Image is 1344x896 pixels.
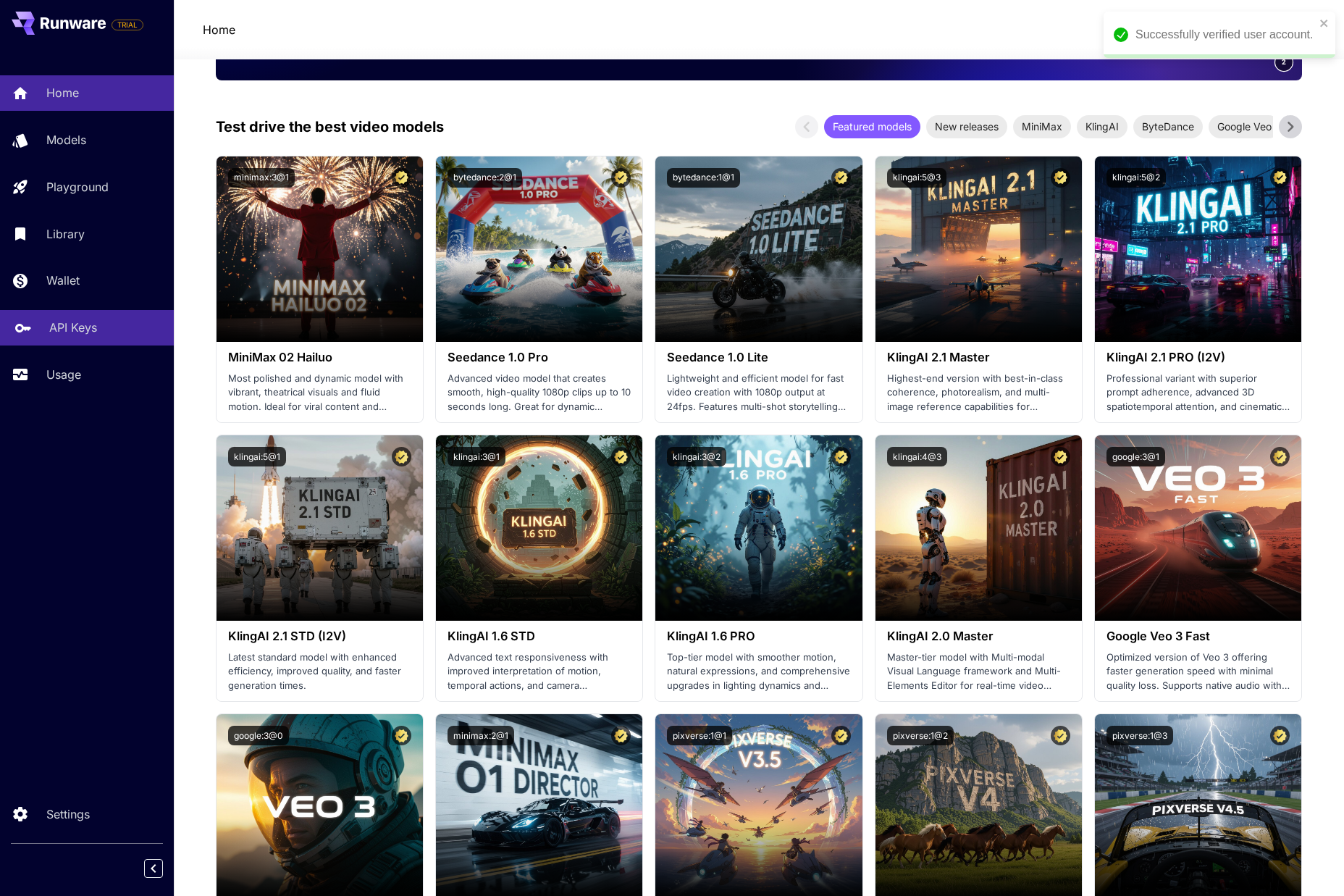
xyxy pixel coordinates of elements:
img: alt [655,435,862,621]
p: Advanced video model that creates smooth, high-quality 1080p clips up to 10 seconds long. Great f... [448,372,631,414]
p: Most polished and dynamic model with vibrant, theatrical visuals and fluid motion. Ideal for vira... [228,372,411,414]
button: klingai:4@3 [887,447,947,466]
button: Certified Model – Vetted for best performance and includes a commercial license. [392,726,411,745]
button: bytedance:2@1 [448,168,522,188]
button: Certified Model – Vetted for best performance and includes a commercial license. [611,726,631,745]
button: Certified Model – Vetted for best performance and includes a commercial license. [392,447,411,466]
div: KlingAI [1077,115,1127,138]
div: MiniMax [1013,115,1071,138]
p: Master-tier model with Multi-modal Visual Language framework and Multi-Elements Editor for real-t... [887,650,1070,693]
span: ByteDance [1133,119,1203,134]
h3: Seedance 1.0 Pro [448,351,631,364]
p: Library [46,225,85,243]
button: Certified Model – Vetted for best performance and includes a commercial license. [831,168,851,188]
button: pixverse:1@2 [887,726,954,745]
div: Successfully verified user account. [1135,26,1315,43]
button: klingai:3@2 [667,447,726,466]
p: Settings [46,805,90,823]
img: alt [217,156,423,342]
img: alt [436,435,642,621]
button: minimax:2@1 [448,726,514,745]
button: klingai:5@3 [887,168,946,188]
button: Certified Model – Vetted for best performance and includes a commercial license. [831,447,851,466]
span: 2 [1282,56,1286,67]
p: Top-tier model with smoother motion, natural expressions, and comprehensive upgrades in lighting ... [667,650,850,693]
h3: KlingAI 2.0 Master [887,629,1070,643]
button: pixverse:1@1 [667,726,732,745]
img: alt [875,435,1082,621]
h3: Google Veo 3 Fast [1106,629,1290,643]
button: pixverse:1@3 [1106,726,1173,745]
h3: KlingAI 1.6 STD [448,629,631,643]
span: Add your payment card to enable full platform functionality. [112,16,143,33]
span: TRIAL [112,20,143,30]
a: Home [203,21,235,38]
button: Certified Model – Vetted for best performance and includes a commercial license. [831,726,851,745]
button: Certified Model – Vetted for best performance and includes a commercial license. [1051,447,1070,466]
p: Models [46,131,86,148]
button: bytedance:1@1 [667,168,740,188]
button: Certified Model – Vetted for best performance and includes a commercial license. [1270,447,1290,466]
div: Collapse sidebar [155,855,174,882]
button: Certified Model – Vetted for best performance and includes a commercial license. [1051,726,1070,745]
h3: MiniMax 02 Hailuo [228,351,411,364]
button: klingai:5@1 [228,447,286,466]
button: Certified Model – Vetted for best performance and includes a commercial license. [1051,168,1070,188]
img: alt [1095,156,1301,342]
button: klingai:3@1 [448,447,505,466]
button: Certified Model – Vetted for best performance and includes a commercial license. [611,168,631,188]
nav: breadcrumb [203,21,235,38]
img: alt [436,156,642,342]
h3: KlingAI 2.1 PRO (I2V) [1106,351,1290,364]
img: alt [875,156,1082,342]
img: alt [217,435,423,621]
h3: KlingAI 1.6 PRO [667,629,850,643]
p: Home [46,84,79,101]
button: Certified Model – Vetted for best performance and includes a commercial license. [611,447,631,466]
p: Optimized version of Veo 3 offering faster generation speed with minimal quality loss. Supports n... [1106,650,1290,693]
p: Highest-end version with best-in-class coherence, photorealism, and multi-image reference capabil... [887,372,1070,414]
p: Lightweight and efficient model for fast video creation with 1080p output at 24fps. Features mult... [667,372,850,414]
img: alt [655,156,862,342]
p: Usage [46,366,81,383]
button: minimax:3@1 [228,168,295,188]
p: API Keys [49,319,97,336]
p: Latest standard model with enhanced efficiency, improved quality, and faster generation times. [228,650,411,693]
h3: Seedance 1.0 Lite [667,351,850,364]
p: Wallet [46,272,80,289]
div: New releases [926,115,1007,138]
button: Certified Model – Vetted for best performance and includes a commercial license. [392,168,411,188]
div: ByteDance [1133,115,1203,138]
div: Featured models [824,115,920,138]
p: Professional variant with superior prompt adherence, advanced 3D spatiotemporal attention, and ci... [1106,372,1290,414]
span: MiniMax [1013,119,1071,134]
button: close [1319,17,1330,29]
span: Google Veo [1209,119,1280,134]
button: google:3@1 [1106,447,1165,466]
span: New releases [926,119,1007,134]
button: google:3@0 [228,726,289,745]
span: KlingAI [1077,119,1127,134]
div: Google Veo [1209,115,1280,138]
p: Test drive the best video models [216,116,444,138]
button: Certified Model – Vetted for best performance and includes a commercial license. [1270,168,1290,188]
p: Playground [46,178,109,196]
span: Featured models [824,119,920,134]
img: alt [1095,435,1301,621]
button: Certified Model – Vetted for best performance and includes a commercial license. [1270,726,1290,745]
h3: KlingAI 2.1 STD (I2V) [228,629,411,643]
button: klingai:5@2 [1106,168,1166,188]
p: Advanced text responsiveness with improved interpretation of motion, temporal actions, and camera... [448,650,631,693]
h3: KlingAI 2.1 Master [887,351,1070,364]
button: Collapse sidebar [144,859,163,878]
